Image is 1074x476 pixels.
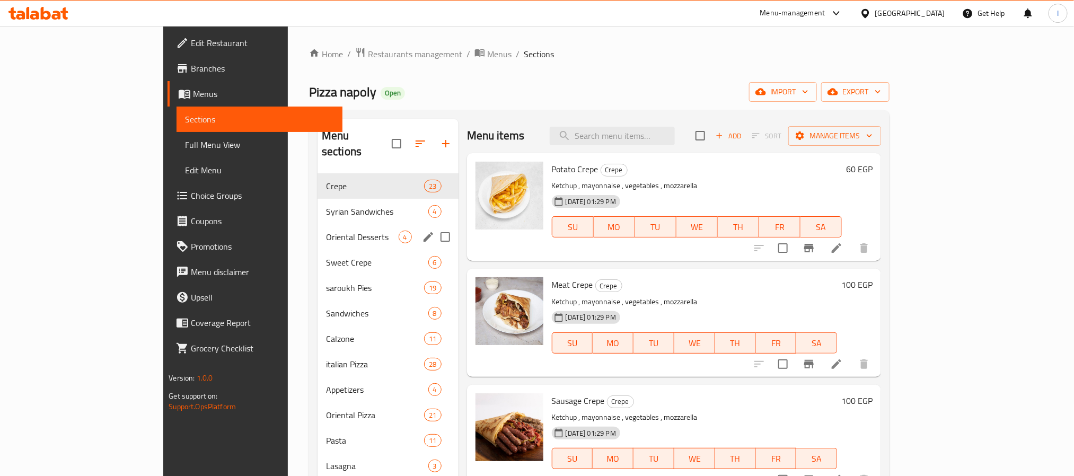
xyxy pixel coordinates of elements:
span: Meat Crepe [552,277,593,293]
div: Syrian Sandwiches4 [318,199,459,224]
button: TH [715,448,756,469]
a: Restaurants management [355,47,462,61]
span: Pasta [326,434,424,447]
span: SA [800,336,833,351]
span: [DATE] 01:29 PM [561,428,620,438]
div: items [428,256,442,269]
div: Syrian Sandwiches [326,205,428,218]
span: import [758,85,808,99]
span: 19 [425,283,441,293]
span: Potato Crepe [552,161,598,177]
span: WE [679,336,711,351]
div: items [424,409,441,421]
span: Oriental Desserts [326,231,399,243]
p: Ketchup , mayonnaise , vegetables , mozzarella [552,179,842,192]
div: items [428,205,442,218]
div: Sweet Crepe6 [318,250,459,275]
button: TU [633,332,674,354]
button: FR [756,448,797,469]
h2: Menu sections [322,128,392,160]
span: FR [760,336,793,351]
button: WE [674,332,715,354]
div: items [424,358,441,371]
span: Pizza napoly [309,80,376,104]
button: delete [851,235,877,261]
span: Coverage Report [191,316,334,329]
span: Version: [169,371,195,385]
span: Appetizers [326,383,428,396]
div: [GEOGRAPHIC_DATA] [875,7,945,19]
div: Oriental Pizza21 [318,402,459,428]
a: Edit Restaurant [168,30,342,56]
div: Crepe [607,395,634,408]
span: Choice Groups [191,189,334,202]
button: SU [552,448,593,469]
span: Calzone [326,332,424,345]
span: I [1057,7,1059,19]
span: 4 [399,232,411,242]
button: MO [593,332,633,354]
button: MO [594,216,635,237]
p: Ketchup , mayonnaise , vegetables , mozzarella [552,295,837,308]
div: items [428,383,442,396]
span: Select to update [772,237,794,259]
button: FR [756,332,797,354]
span: Sections [185,113,334,126]
div: Sandwiches8 [318,301,459,326]
span: Promotions [191,240,334,253]
span: 11 [425,334,441,344]
span: MO [597,451,629,466]
div: italian Pizza28 [318,351,459,377]
div: items [399,231,412,243]
h6: 60 EGP [846,162,873,177]
button: FR [759,216,800,237]
span: Sweet Crepe [326,256,428,269]
button: SU [552,216,594,237]
span: Sections [524,48,554,60]
a: Menu disclaimer [168,259,342,285]
li: / [347,48,351,60]
span: Lasagna [326,460,428,472]
span: MO [597,336,629,351]
div: Appetizers4 [318,377,459,402]
div: italian Pizza [326,358,424,371]
button: TH [715,332,756,354]
span: Edit Menu [185,164,334,177]
span: Menus [193,87,334,100]
a: Edit menu item [830,358,843,371]
h6: 100 EGP [841,277,873,292]
li: / [516,48,520,60]
span: 28 [425,359,441,369]
div: items [424,332,441,345]
a: Menus [474,47,512,61]
span: SU [557,451,589,466]
span: Grocery Checklist [191,342,334,355]
span: 11 [425,436,441,446]
span: FR [763,219,796,235]
button: edit [420,229,436,245]
span: TH [719,451,752,466]
span: TU [638,451,670,466]
span: Crepe [608,395,633,408]
button: Add [711,128,745,144]
span: Coupons [191,215,334,227]
button: import [749,82,817,102]
span: MO [598,219,631,235]
span: TH [719,336,752,351]
button: Branch-specific-item [796,235,822,261]
a: Full Menu View [177,132,342,157]
div: Oriental Pizza [326,409,424,421]
button: Branch-specific-item [796,351,822,377]
span: Select section first [745,128,788,144]
span: 1.0.0 [196,371,213,385]
div: Crepe [326,180,424,192]
span: 4 [429,385,441,395]
span: Sausage Crepe [552,393,605,409]
li: / [466,48,470,60]
a: Menus [168,81,342,107]
span: Branches [191,62,334,75]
